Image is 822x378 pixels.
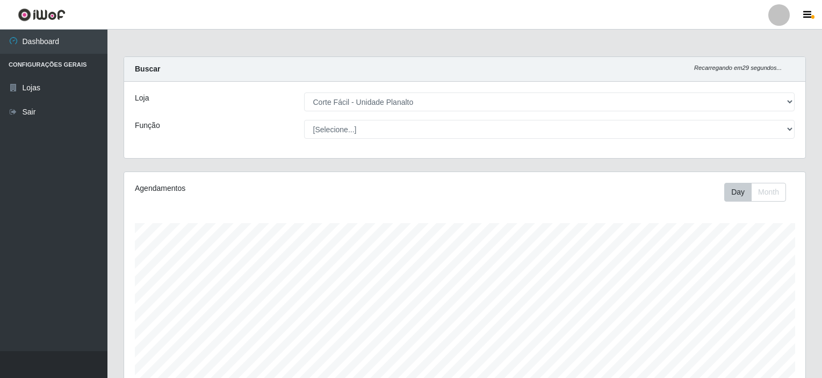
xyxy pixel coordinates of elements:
button: Month [751,183,786,202]
label: Loja [135,92,149,104]
div: Agendamentos [135,183,400,194]
i: Recarregando em 29 segundos... [694,65,782,71]
div: Toolbar with button groups [724,183,795,202]
div: First group [724,183,786,202]
label: Função [135,120,160,131]
strong: Buscar [135,65,160,73]
button: Day [724,183,752,202]
img: CoreUI Logo [18,8,66,22]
